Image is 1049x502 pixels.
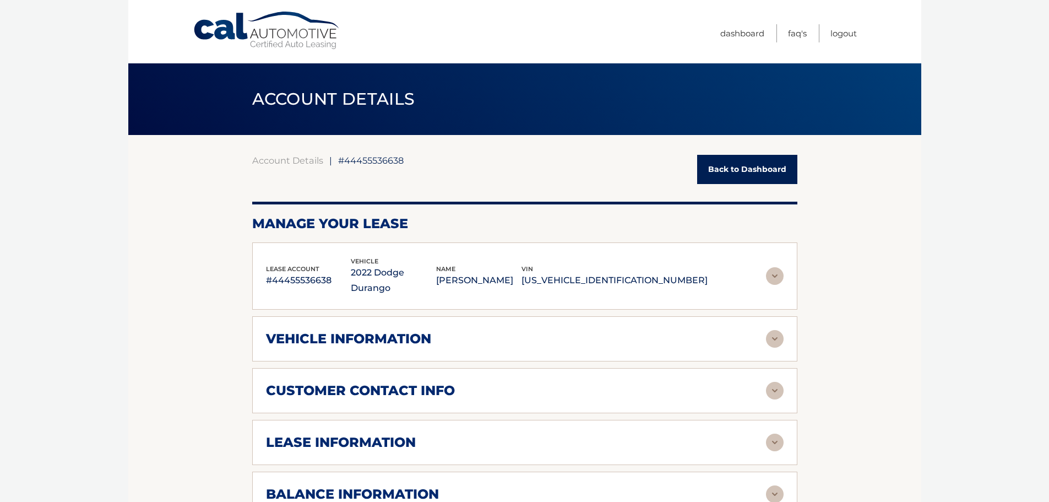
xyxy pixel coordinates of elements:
img: accordion-rest.svg [766,330,784,348]
span: lease account [266,265,319,273]
img: accordion-rest.svg [766,434,784,451]
img: accordion-rest.svg [766,382,784,400]
span: ACCOUNT DETAILS [252,89,415,109]
a: Account Details [252,155,323,166]
h2: Manage Your Lease [252,215,797,232]
span: | [329,155,332,166]
a: Logout [830,24,857,42]
span: #44455536638 [338,155,404,166]
h2: vehicle information [266,331,431,347]
img: accordion-rest.svg [766,267,784,285]
span: name [436,265,455,273]
a: Cal Automotive [193,11,341,50]
h2: customer contact info [266,382,455,399]
span: vin [521,265,533,273]
a: Back to Dashboard [697,155,797,184]
a: Dashboard [720,24,764,42]
p: 2022 Dodge Durango [351,265,436,296]
p: #44455536638 [266,273,351,288]
h2: lease information [266,434,416,451]
p: [PERSON_NAME] [436,273,521,288]
a: FAQ's [788,24,807,42]
span: vehicle [351,257,378,265]
p: [US_VEHICLE_IDENTIFICATION_NUMBER] [521,273,708,288]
